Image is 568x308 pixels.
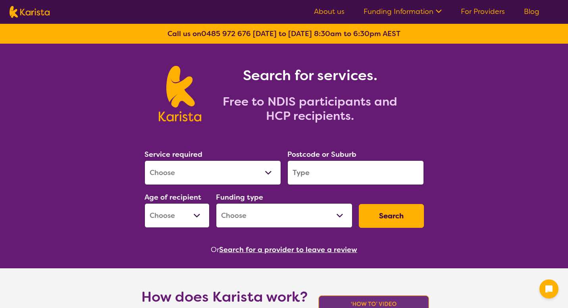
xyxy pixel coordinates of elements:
label: Postcode or Suburb [287,150,356,159]
b: Call us on [DATE] to [DATE] 8:30am to 6:30pm AEST [168,29,400,38]
h1: How does Karista work? [141,287,308,306]
button: Search [359,204,424,228]
a: About us [314,7,345,16]
span: Or [211,244,219,256]
label: Age of recipient [144,192,201,202]
h1: Search for services. [211,66,409,85]
img: Karista logo [10,6,50,18]
a: Funding Information [364,7,442,16]
img: Karista logo [159,66,201,121]
a: For Providers [461,7,505,16]
label: Service required [144,150,202,159]
label: Funding type [216,192,263,202]
a: Blog [524,7,539,16]
a: 0485 972 676 [201,29,251,38]
input: Type [287,160,424,185]
button: Search for a provider to leave a review [219,244,357,256]
h2: Free to NDIS participants and HCP recipients. [211,94,409,123]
